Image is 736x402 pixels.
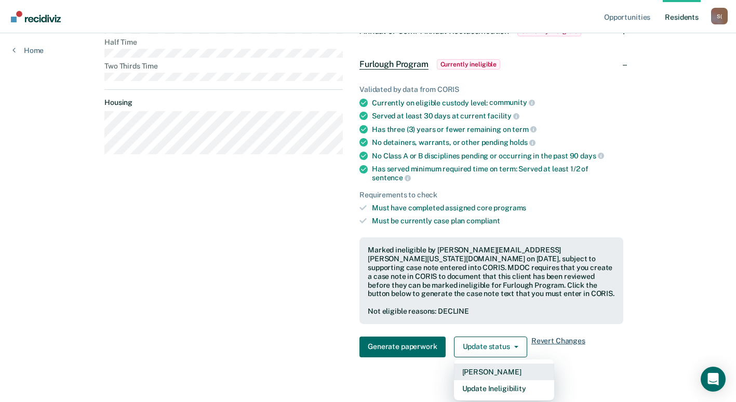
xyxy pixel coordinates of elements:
button: Generate paperwork [359,337,445,357]
button: Profile dropdown button [711,8,728,24]
div: Not eligible reasons: DECLINE [368,307,615,316]
a: Navigate to form link [359,337,449,357]
a: Home [12,46,44,55]
span: holds [510,138,535,146]
dt: Two Thirds Time [104,62,343,71]
div: Must have completed assigned core [372,204,623,212]
img: Recidiviz [11,11,61,22]
span: Currently ineligible [437,59,501,70]
div: No detainers, warrants, or other pending [372,138,623,147]
button: Update status [454,337,527,357]
div: Furlough ProgramCurrently ineligible [351,48,632,81]
span: Revert Changes [531,337,585,357]
div: Validated by data from CORIS [359,85,623,94]
div: Has served minimum required time on term: Served at least 1/2 of [372,165,623,182]
span: compliant [466,217,500,225]
div: Must be currently case plan [372,217,623,225]
span: days [580,152,604,160]
span: Annual or Semi-Annual Reclassification [359,26,509,36]
div: Open Intercom Messenger [701,367,726,392]
span: term [512,125,536,133]
div: Currently on eligible custody level: [372,98,623,108]
button: [PERSON_NAME] [454,364,554,380]
span: community [489,98,535,106]
span: programs [493,204,526,212]
span: facility [487,112,519,120]
div: Marked ineligible by [PERSON_NAME][EMAIL_ADDRESS][PERSON_NAME][US_STATE][DOMAIN_NAME] on [DATE], ... [368,246,615,298]
div: S ( [711,8,728,24]
dt: Housing [104,98,343,107]
dt: Half Time [104,38,343,47]
span: sentence [372,173,411,182]
button: Update Ineligibility [454,380,554,397]
div: Served at least 30 days at current [372,111,623,120]
div: Requirements to check [359,191,623,199]
span: Furlough Program [359,59,428,70]
div: Has three (3) years or fewer remaining on [372,125,623,134]
div: No Class A or B disciplines pending or occurring in the past 90 [372,151,623,160]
